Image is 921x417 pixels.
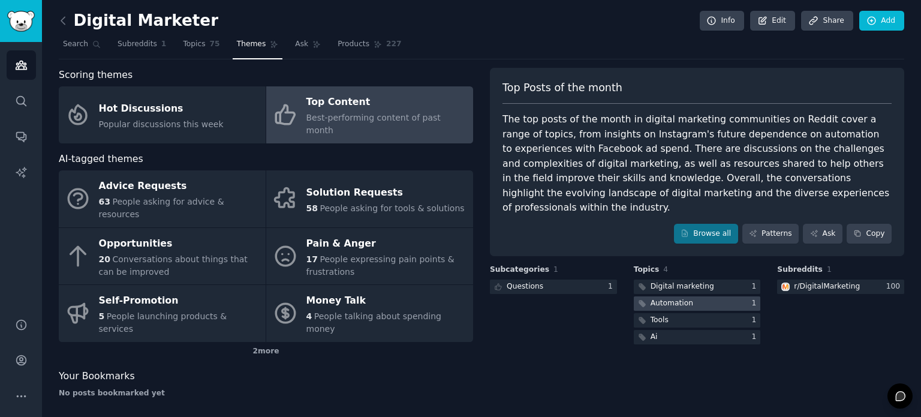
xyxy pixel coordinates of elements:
span: AI-tagged themes [59,152,143,167]
span: Themes [237,39,266,50]
div: Money Talk [306,292,467,311]
div: Opportunities [99,234,260,253]
span: 5 [99,311,105,321]
a: DigitalMarketingr/DigitalMarketing100 [777,280,904,295]
span: 58 [306,203,318,213]
span: 1 [553,265,558,274]
div: 2 more [59,342,473,361]
a: Share [801,11,853,31]
span: 227 [386,39,402,50]
a: Solution Requests58People asking for tools & solutions [266,170,473,227]
a: Topics75 [179,35,224,59]
div: 1 [752,281,761,292]
a: Questions1 [490,280,617,295]
a: Search [59,35,105,59]
span: Top Posts of the month [502,80,622,95]
div: No posts bookmarked yet [59,388,473,399]
a: Info [700,11,744,31]
span: 17 [306,254,318,264]
span: 20 [99,254,110,264]
a: Ask [291,35,325,59]
a: Patterns [742,224,799,244]
span: 1 [827,265,832,274]
div: 1 [608,281,617,292]
span: People asking for tools & solutions [320,203,464,213]
span: Topics [183,39,205,50]
a: Top ContentBest-performing content of past month [266,86,473,143]
span: Products [338,39,369,50]
a: Ask [803,224,842,244]
div: Self-Promotion [99,292,260,311]
a: Add [859,11,904,31]
span: Scoring themes [59,68,133,83]
a: Money Talk4People talking about spending money [266,285,473,342]
div: 100 [886,281,904,292]
span: 75 [210,39,220,50]
a: Opportunities20Conversations about things that can be improved [59,228,266,285]
span: People expressing pain points & frustrations [306,254,455,277]
a: Edit [750,11,795,31]
div: 1 [752,332,761,343]
div: Ai [651,332,658,343]
a: Browse all [674,224,738,244]
span: Popular discussions this week [99,119,224,129]
a: Products227 [333,35,405,59]
a: Tools1 [634,313,761,328]
div: Automation [651,298,693,309]
a: Advice Requests63People asking for advice & resources [59,170,266,227]
span: 1 [161,39,167,50]
img: DigitalMarketing [781,283,790,291]
span: Search [63,39,88,50]
div: Solution Requests [306,183,465,202]
span: 4 [306,311,312,321]
span: 4 [663,265,668,274]
img: GummySearch logo [7,11,35,32]
span: People talking about spending money [306,311,441,334]
span: People launching products & services [99,311,227,334]
a: Digital marketing1 [634,280,761,295]
a: Hot DiscussionsPopular discussions this week [59,86,266,143]
div: 1 [752,298,761,309]
div: Questions [507,281,543,292]
div: r/ DigitalMarketing [794,281,860,292]
span: Subreddits [118,39,157,50]
span: Topics [634,265,660,275]
div: Tools [651,315,669,326]
a: Ai1 [634,330,761,345]
span: Subcategories [490,265,549,275]
a: Self-Promotion5People launching products & services [59,285,266,342]
span: Subreddits [777,265,823,275]
span: Ask [295,39,308,50]
div: Pain & Anger [306,234,467,253]
a: Pain & Anger17People expressing pain points & frustrations [266,228,473,285]
span: Conversations about things that can be improved [99,254,248,277]
span: Your Bookmarks [59,369,135,384]
a: Themes [233,35,283,59]
div: Advice Requests [99,177,260,196]
div: 1 [752,315,761,326]
div: Digital marketing [651,281,714,292]
a: Automation1 [634,296,761,311]
a: Subreddits1 [113,35,170,59]
div: Top Content [306,93,467,112]
div: Hot Discussions [99,99,224,118]
div: The top posts of the month in digital marketing communities on Reddit cover a range of topics, fr... [502,112,892,215]
h2: Digital Marketer [59,11,218,31]
button: Copy [847,224,892,244]
span: People asking for advice & resources [99,197,224,219]
span: 63 [99,197,110,206]
span: Best-performing content of past month [306,113,441,135]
